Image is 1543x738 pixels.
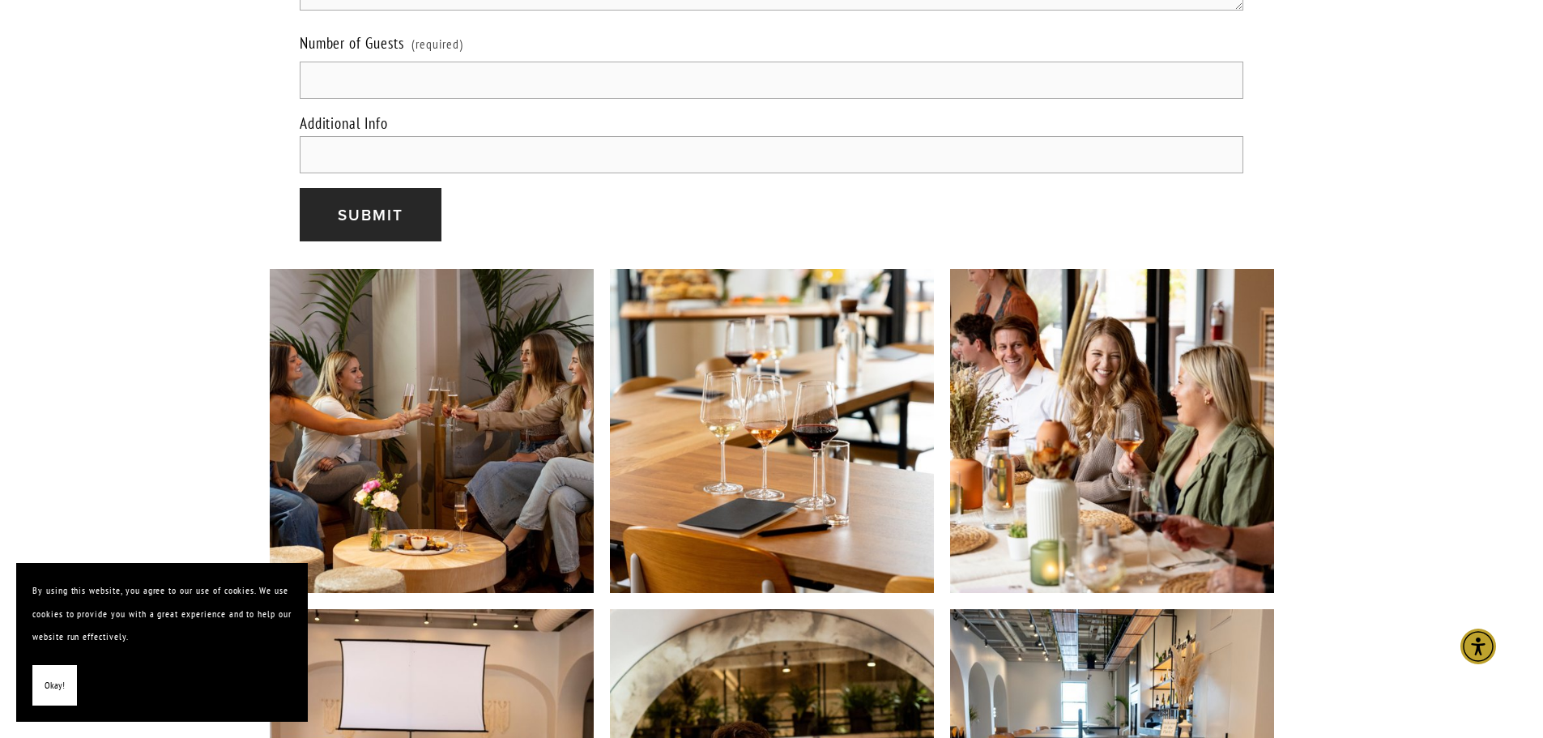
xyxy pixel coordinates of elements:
[300,113,388,133] span: Additional Info
[1460,629,1496,664] div: Accessibility Menu
[300,188,441,242] button: SubmitSubmit
[411,29,463,58] span: (required)
[950,188,1274,674] img: 053023_RW_Region_181 1.jpg
[32,665,77,706] button: Okay!
[189,269,675,593] img: 053023_RW_Region_139 1.jpg
[32,579,292,649] p: By using this website, you agree to our use of cookies. We use cookies to provide you with a grea...
[610,188,934,674] img: 053023_RW_Region_111 1.jpg
[338,203,403,226] span: Submit
[300,33,404,53] span: Number of Guests
[16,563,308,722] section: Cookie banner
[45,674,65,697] span: Okay!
